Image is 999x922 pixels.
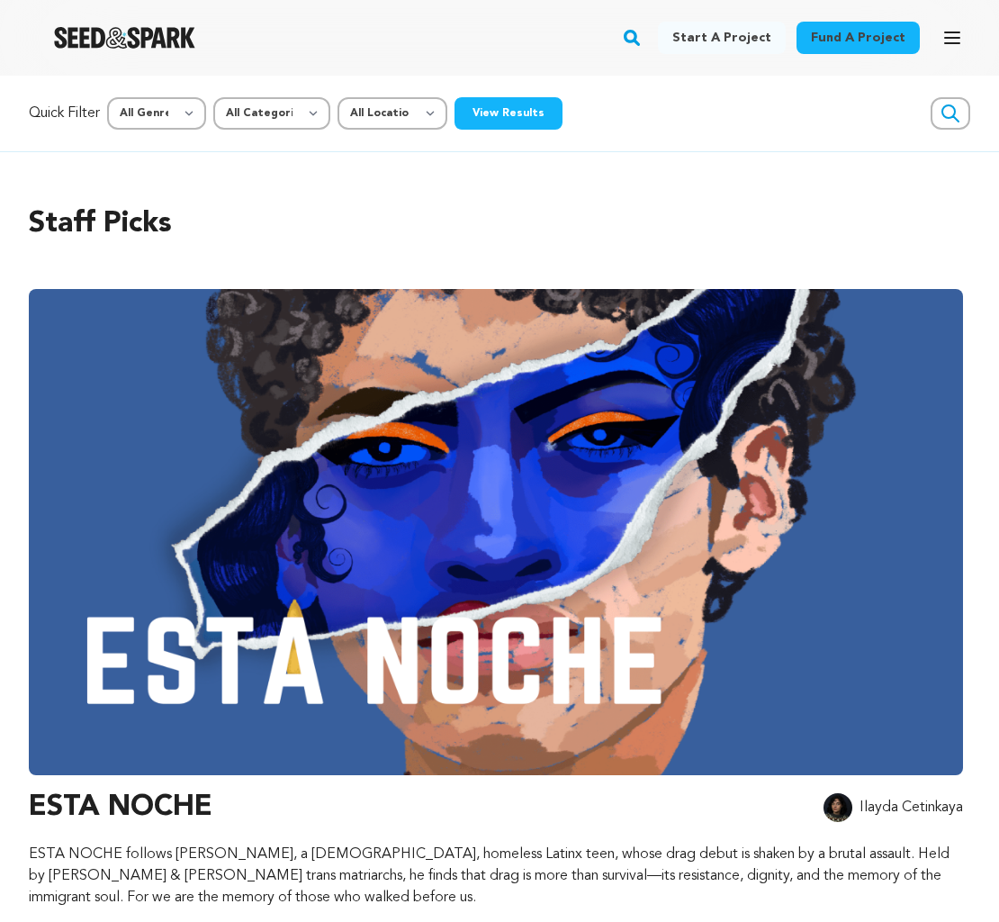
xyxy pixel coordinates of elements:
[859,797,963,818] p: Ilayda Cetinkaya
[29,289,963,775] img: ESTA NOCHE image
[29,103,100,124] p: Quick Filter
[796,22,920,54] a: Fund a project
[29,203,970,246] h2: Staff Picks
[658,22,786,54] a: Start a project
[454,97,562,130] button: View Results
[29,844,963,908] p: ESTA NOCHE follows [PERSON_NAME], a [DEMOGRAPHIC_DATA], homeless Latinx teen, whose drag debut is...
[54,27,195,49] img: Seed&Spark Logo Dark Mode
[29,786,212,829] h3: ESTA NOCHE
[54,27,195,49] a: Seed&Spark Homepage
[823,793,852,822] img: 2560246e7f205256.jpg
